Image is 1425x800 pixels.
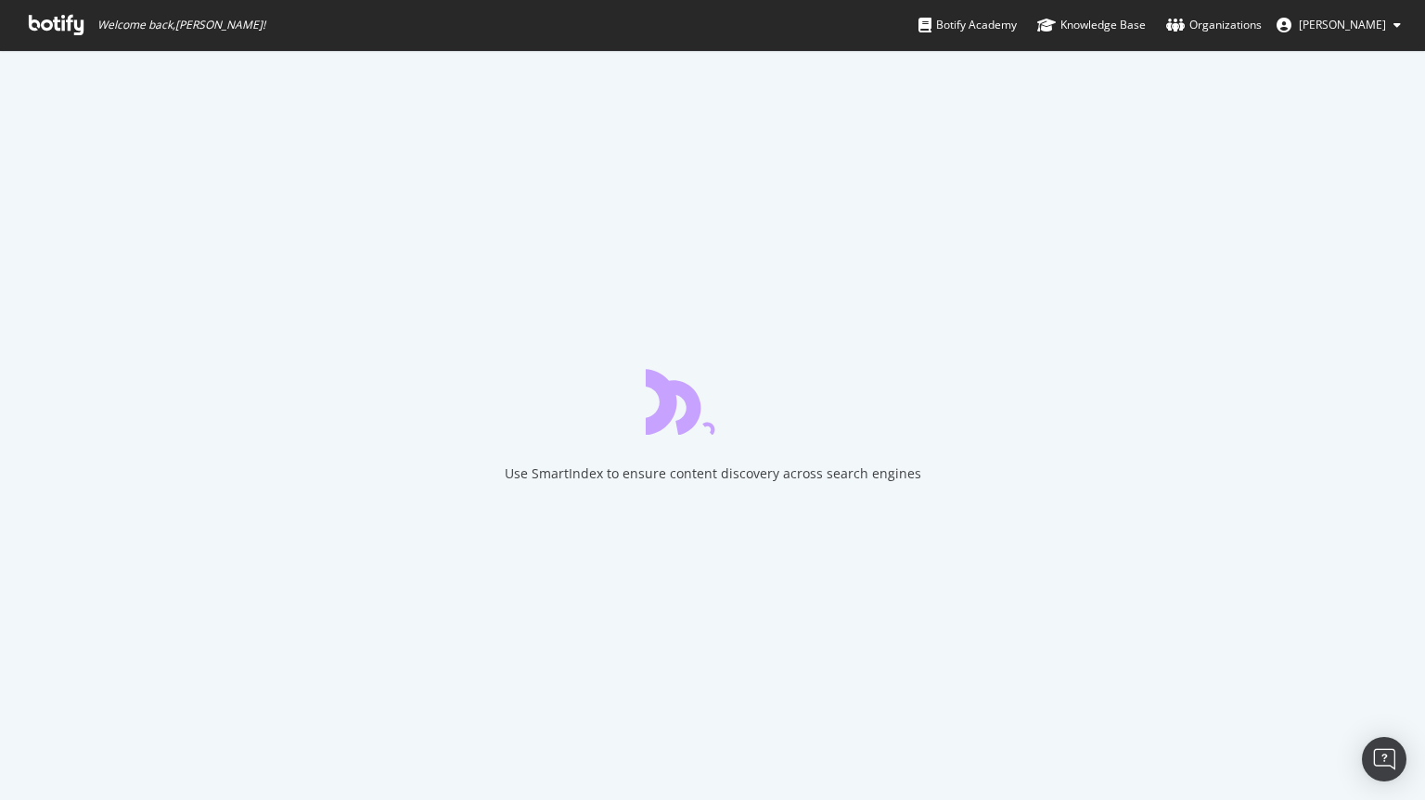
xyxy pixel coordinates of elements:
div: Use SmartIndex to ensure content discovery across search engines [505,464,921,483]
button: [PERSON_NAME] [1262,10,1416,40]
div: animation [646,368,779,435]
div: Organizations [1166,16,1262,34]
span: Alex Keene [1299,17,1386,32]
div: Botify Academy [918,16,1017,34]
div: Open Intercom Messenger [1362,737,1406,781]
div: Knowledge Base [1037,16,1146,34]
span: Welcome back, [PERSON_NAME] ! [97,18,265,32]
